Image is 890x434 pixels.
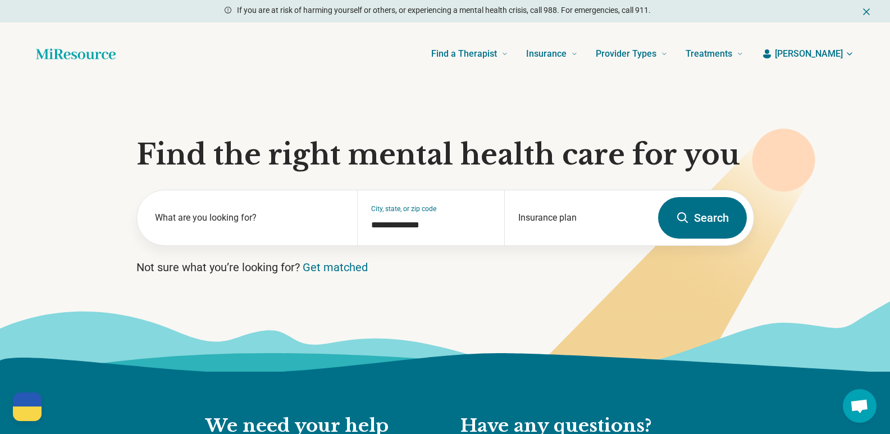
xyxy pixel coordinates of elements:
[843,389,877,423] div: Open chat
[136,138,754,172] h1: Find the right mental health care for you
[596,46,656,62] span: Provider Types
[775,47,843,61] span: [PERSON_NAME]
[136,259,754,275] p: Not sure what you’re looking for?
[761,47,854,61] button: [PERSON_NAME]
[36,43,116,65] a: Home page
[861,4,872,18] button: Dismiss
[686,31,743,76] a: Treatments
[431,46,497,62] span: Find a Therapist
[303,261,368,274] a: Get matched
[431,31,508,76] a: Find a Therapist
[526,31,578,76] a: Insurance
[155,211,344,225] label: What are you looking for?
[596,31,668,76] a: Provider Types
[686,46,732,62] span: Treatments
[526,46,567,62] span: Insurance
[237,4,651,16] p: If you are at risk of harming yourself or others, or experiencing a mental health crisis, call 98...
[658,197,747,239] button: Search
